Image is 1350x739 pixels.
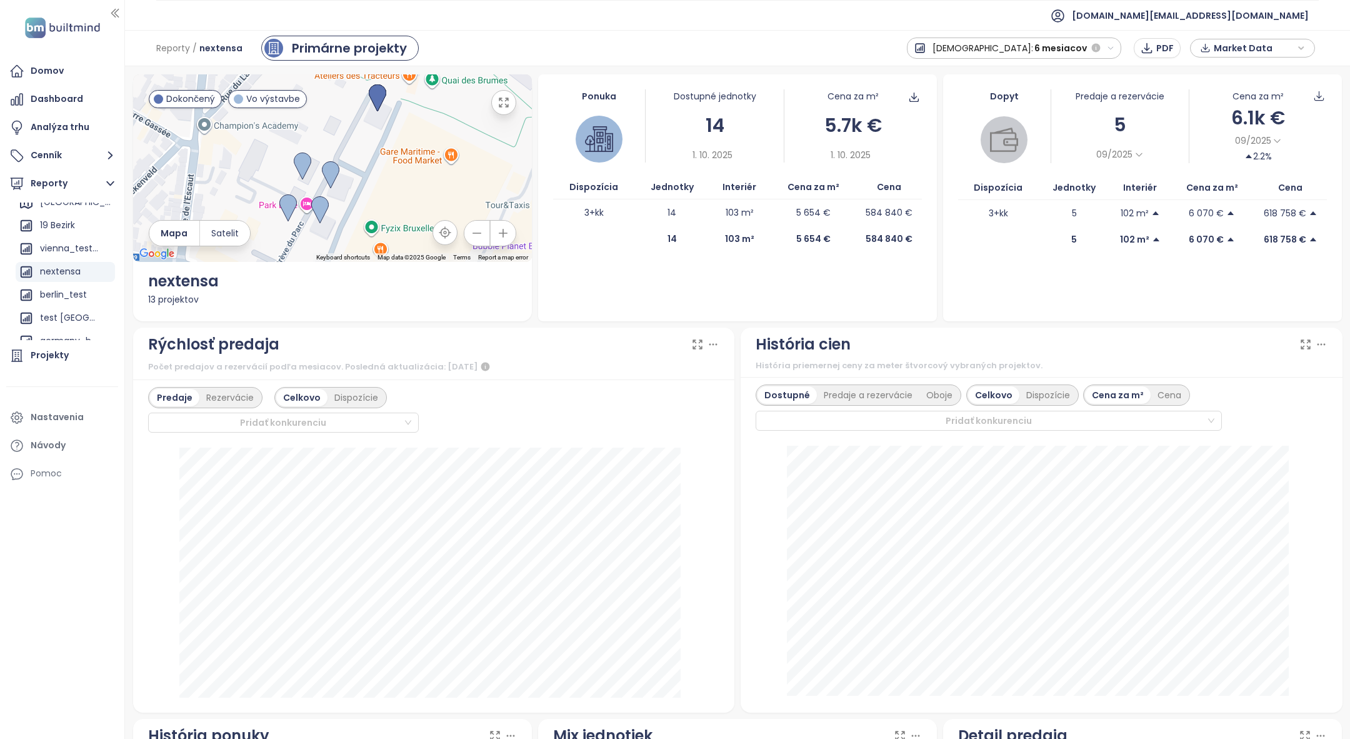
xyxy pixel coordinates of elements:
[907,38,1122,59] button: [DEMOGRAPHIC_DATA]:6 mesiacov
[1226,235,1235,244] span: caret-up
[1134,38,1181,58] button: PDF
[149,221,199,246] button: Mapa
[6,59,118,84] a: Domov
[148,269,517,293] div: nextensa
[40,264,81,279] div: nextensa
[1152,235,1161,244] span: caret-up
[553,199,635,226] td: 3+kk
[796,232,831,246] p: 5 654 €
[16,239,115,259] div: vienna_test_test
[261,36,419,61] a: primary
[646,89,783,103] div: Dostupné jednotky
[1309,209,1317,218] span: caret-up
[31,119,89,135] div: Analýza trhu
[246,92,300,106] span: Vo výstavbe
[1264,206,1306,220] p: 618 758 €
[192,37,197,59] span: /
[150,389,199,406] div: Predaje
[6,461,118,486] div: Pomoc
[1264,233,1306,246] p: 618 758 €
[16,262,115,282] div: nextensa
[136,246,177,262] img: Google
[31,348,69,363] div: Projekty
[1309,235,1317,244] span: caret-up
[6,343,118,368] a: Projekty
[1111,176,1170,200] th: Interiér
[932,37,1033,59] span: [DEMOGRAPHIC_DATA]:
[40,287,87,303] div: berlin_test
[1170,176,1254,200] th: Cena za m²
[16,193,115,213] div: [GEOGRAPHIC_DATA]
[1189,233,1224,246] p: 6 070 €
[6,143,118,168] button: Cenník
[16,285,115,305] div: berlin_test
[692,148,732,162] span: 1. 10. 2025
[1232,89,1284,103] div: Cena za m²
[478,254,528,261] a: Report a map error
[327,389,385,406] div: Dispozície
[199,389,261,406] div: Rezervácie
[827,89,879,103] div: Cena za m²
[919,386,959,404] div: Oboje
[1226,209,1235,218] span: caret-up
[40,333,99,349] div: germany_houses
[856,175,922,199] th: Cena
[1121,206,1149,220] p: 102 m²
[148,333,279,356] div: Rýchlosť predaja
[31,91,83,107] div: Dashboard
[756,333,851,356] div: História cien
[1197,39,1308,58] div: button
[1189,206,1224,220] p: 6 070 €
[377,254,446,261] span: Map data ©2025 Google
[1019,386,1077,404] div: Dispozície
[1120,233,1149,246] p: 102 m²
[316,253,370,262] button: Keyboard shortcuts
[1051,110,1189,139] div: 5
[726,206,754,219] p: 103 m²
[148,359,720,375] div: Počet predajov a rezervácií podľa mesiacov. Posledná aktualizácia: [DATE]
[667,232,677,246] p: 14
[276,389,327,406] div: Celkovo
[292,39,407,58] div: Primárne projekty
[796,206,831,219] p: 5 654 €
[958,89,1051,103] div: Dopyt
[784,111,922,140] div: 5.7k €
[148,293,517,306] div: 13 projektov
[6,171,118,196] button: Reporty
[40,310,99,326] div: test [GEOGRAPHIC_DATA]
[16,331,115,351] div: germany_houses
[725,232,754,246] p: 103 m²
[958,176,1038,200] th: Dispozícia
[31,63,64,79] div: Domov
[866,232,912,246] p: 584 840 €
[646,111,783,140] div: 14
[817,386,919,404] div: Predaje a rezervácie
[40,241,99,256] div: vienna_test_test
[156,37,190,59] span: Reporty
[16,308,115,328] div: test [GEOGRAPHIC_DATA]
[31,466,62,481] div: Pomoc
[1244,149,1272,163] div: 2.2%
[1034,37,1087,59] span: 6 mesiacov
[40,194,112,210] div: [GEOGRAPHIC_DATA]
[553,89,646,103] div: Ponuka
[1189,103,1327,133] div: 6.1k €
[1156,41,1174,55] span: PDF
[136,246,177,262] a: Open this area in Google Maps (opens a new window)
[1072,1,1309,31] span: [DOMAIN_NAME][EMAIL_ADDRESS][DOMAIN_NAME]
[770,175,856,199] th: Cena za m²
[161,226,187,240] span: Mapa
[6,405,118,430] a: Nastavenia
[757,386,817,404] div: Dostupné
[166,92,215,106] span: Dokončený
[200,221,250,246] button: Satelit
[6,433,118,458] a: Návody
[199,37,242,59] span: nextensa
[21,15,104,41] img: logo
[1151,386,1188,404] div: Cena
[958,200,1038,226] td: 3+kk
